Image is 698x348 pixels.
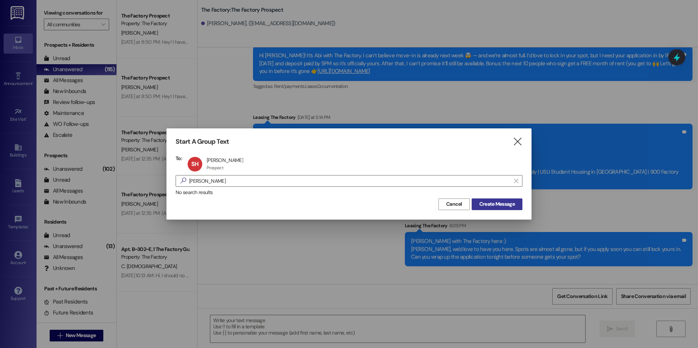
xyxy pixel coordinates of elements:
button: Create Message [472,198,522,210]
div: [PERSON_NAME] [207,157,243,163]
input: Search for any contact or apartment [189,176,510,186]
i:  [514,178,518,184]
span: SH [191,160,198,168]
span: Create Message [479,200,515,208]
span: Cancel [446,200,462,208]
div: Prospect [207,165,223,171]
i:  [177,177,189,185]
h3: Start A Group Text [176,138,229,146]
button: Clear text [510,175,522,186]
div: No search results [176,189,522,196]
h3: To: [176,155,182,162]
i:  [513,138,522,146]
button: Cancel [438,198,470,210]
